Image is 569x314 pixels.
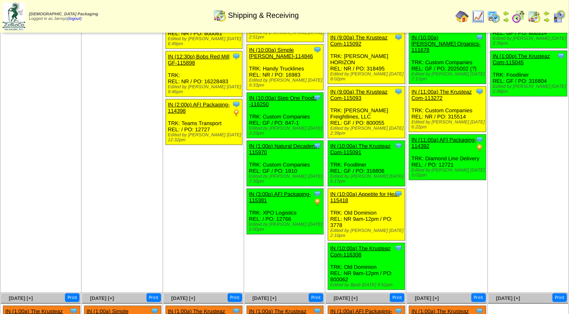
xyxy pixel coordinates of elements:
[557,52,565,60] img: Tooltip
[232,100,240,109] img: Tooltip
[247,93,324,138] div: TRK: Custom Companies REL: GF / PO: 847-1
[65,293,79,302] button: Print
[487,10,500,23] img: calendarprod.gif
[394,244,403,252] img: Tooltip
[330,126,405,136] div: Edited by [PERSON_NAME] [DATE] 2:39pm
[475,33,484,41] img: Tooltip
[409,135,486,180] div: TRK: Diamond Line Delivery REL: / PO: 12721
[493,36,567,46] div: Edited by [PERSON_NAME] [DATE] 2:39pm
[330,174,405,184] div: Edited by [PERSON_NAME] [DATE] 5:17pm
[168,133,242,143] div: Edited by [PERSON_NAME] [DATE] 12:32pm
[213,9,226,22] img: calendarinout.gif
[328,189,405,241] div: TRK: Old Dominion REL: NR 9am-12pm / PO: 3778
[249,191,311,203] a: IN (3:00p) AFI Packaging-115381
[411,89,472,101] a: IN (11:00a) The Krusteaz Com-113272
[471,10,485,23] img: line_graph.gif
[475,87,484,96] img: Tooltip
[313,94,322,102] img: Tooltip
[171,295,195,301] a: [DATE] [+]
[330,245,391,258] a: IN (10:00a) The Krusteaz Com-116308
[528,10,541,23] img: calendarinout.gif
[90,295,114,301] a: [DATE] [+]
[330,72,405,82] div: Edited by [PERSON_NAME] [DATE] 8:02pm
[249,47,313,59] a: IN (10:00a) Simple [PERSON_NAME]-114846
[313,142,322,150] img: Tooltip
[9,295,33,301] a: [DATE] [+]
[475,144,484,152] img: PO
[328,87,405,138] div: TRK: [PERSON_NAME] Freightlines, LLC REL: GF / PO: 800055
[552,10,566,23] img: calendarcustomer.gif
[390,293,404,302] button: Print
[313,46,322,54] img: Tooltip
[249,174,324,184] div: Edited by [PERSON_NAME] [DATE] 7:32pm
[411,120,486,130] div: Edited by [PERSON_NAME] [DATE] 6:22pm
[330,143,391,155] a: IN (10:00a) The Krusteaz Com-115091
[409,32,486,84] div: TRK: Custom Companies REL: GF / PO: 2025002 (?)
[168,53,230,66] a: IN (12:30p) Bobs Red Mill GF-115898
[228,293,242,302] button: Print
[309,293,323,302] button: Print
[232,52,240,60] img: Tooltip
[330,89,388,101] a: IN (9:00a) The Krusteaz Com-115093
[247,45,324,90] div: TRK: Handy Trucklines REL: NR / PO: 16983
[2,2,25,30] img: zoroco-logo-small.webp
[415,295,439,301] a: [DATE] [+]
[247,141,324,186] div: TRK: Custom Companies REL: GF / PO: 1910
[29,12,98,21] span: Logged in as Jarroyo
[411,137,476,149] a: IN (11:00a) AFI Packaging-114392
[168,85,242,94] div: Edited by [PERSON_NAME] [DATE] 9:46pm
[166,99,242,145] div: TRK: Teams Transport REL: / PO: 12727
[328,243,405,290] div: TRK: Old Dominion REL: NR 9am-12pm / PO: 800062
[249,143,319,155] a: IN (1:00p) Natural Decadenc-115970
[249,78,324,88] div: Edited by [PERSON_NAME] [DATE] 9:33pm
[503,17,509,23] img: arrowright.gif
[543,10,550,17] img: arrowleft.gif
[334,295,358,301] a: [DATE] [+]
[166,51,242,97] div: TRK: REL: NR / PO: 16228483
[411,34,480,53] a: IN (10:00a) [PERSON_NAME] Organics-111678
[394,190,403,198] img: Tooltip
[168,36,242,46] div: Edited by [PERSON_NAME] [DATE] 6:49pm
[146,293,161,302] button: Print
[330,34,388,47] a: IN (9:00a) The Krusteaz Com-115092
[328,32,405,84] div: TRK: [PERSON_NAME] HORIZON REL: NR / PO: 318495
[411,168,486,178] div: Edited by [PERSON_NAME] [DATE] 5:02pm
[328,141,405,186] div: TRK: Foodliner REL: GF / PO: 316806
[543,17,550,23] img: arrowright.gif
[409,87,486,132] div: TRK: Custom Companies REL: NR / PO: 315514
[313,198,322,206] img: PO
[411,72,486,82] div: Edited by [PERSON_NAME] [DATE] 7:17pm
[249,95,318,107] a: IN (10:00a) Step One Foods, -116250
[330,283,405,287] div: Edited by Bpali [DATE] 9:52pm
[249,222,324,232] div: Edited by [PERSON_NAME] [DATE] 2:00pm
[552,293,567,302] button: Print
[394,33,403,41] img: Tooltip
[493,53,550,65] a: IN (1:00p) The Krusteaz Com-115045
[493,84,567,94] div: Edited by [PERSON_NAME] [DATE] 2:38pm
[456,10,469,23] img: home.gif
[232,109,240,117] img: PO
[252,295,276,301] a: [DATE] [+]
[249,126,324,136] div: Edited by [PERSON_NAME] [DATE] 2:25pm
[503,10,509,17] img: arrowleft.gif
[29,12,98,17] span: [DEMOGRAPHIC_DATA] Packaging
[496,295,520,301] a: [DATE] [+]
[490,51,567,97] div: TRK: Foodliner REL: GF / PO: 316804
[228,11,299,20] span: Shipping & Receiving
[330,228,405,238] div: Edited by [PERSON_NAME] [DATE] 2:10pm
[313,190,322,198] img: Tooltip
[512,10,525,23] img: calendarblend.gif
[247,189,324,234] div: TRK: XPO Logistics REL: / PO: 12766
[471,293,486,302] button: Print
[168,101,230,114] a: IN (2:00p) AFI Packaging-114398
[394,87,403,96] img: Tooltip
[394,142,403,150] img: Tooltip
[67,17,82,21] a: (logout)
